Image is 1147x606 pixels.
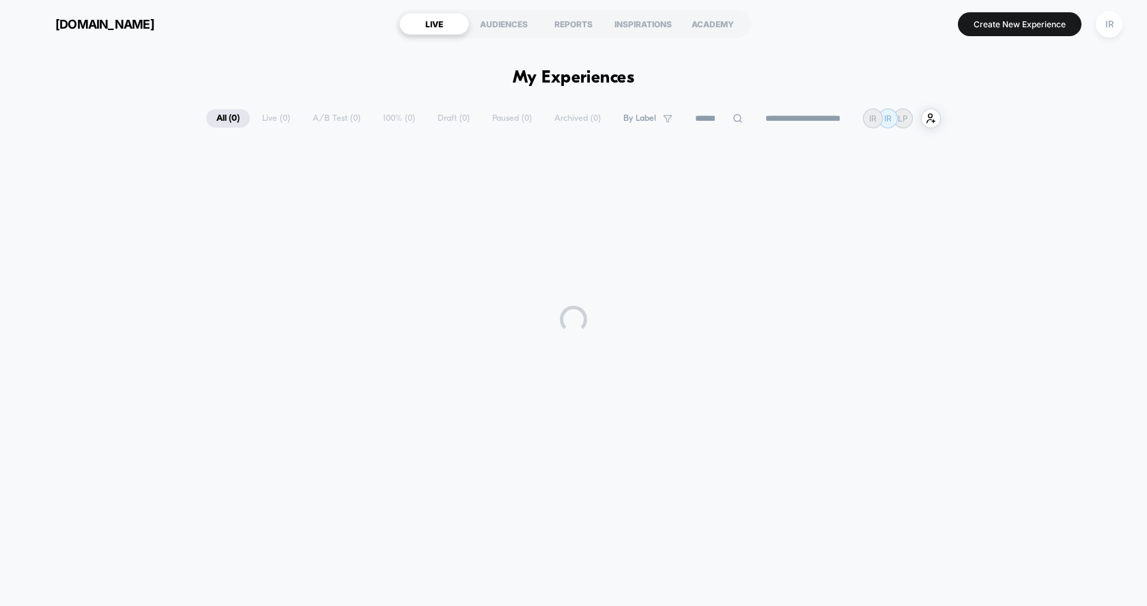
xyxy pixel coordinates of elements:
div: IR [1096,11,1122,38]
p: IR [884,113,892,124]
p: IR [869,113,877,124]
div: LIVE [399,13,469,35]
div: ACADEMY [678,13,748,35]
h1: My Experiences [513,68,635,88]
p: LP [898,113,908,124]
button: IR [1092,10,1127,38]
span: By Label [623,113,656,124]
span: All ( 0 ) [206,109,250,128]
span: [DOMAIN_NAME] [55,17,154,31]
button: Create New Experience [958,12,1081,36]
div: REPORTS [539,13,608,35]
button: [DOMAIN_NAME] [20,13,158,35]
div: AUDIENCES [469,13,539,35]
div: INSPIRATIONS [608,13,678,35]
